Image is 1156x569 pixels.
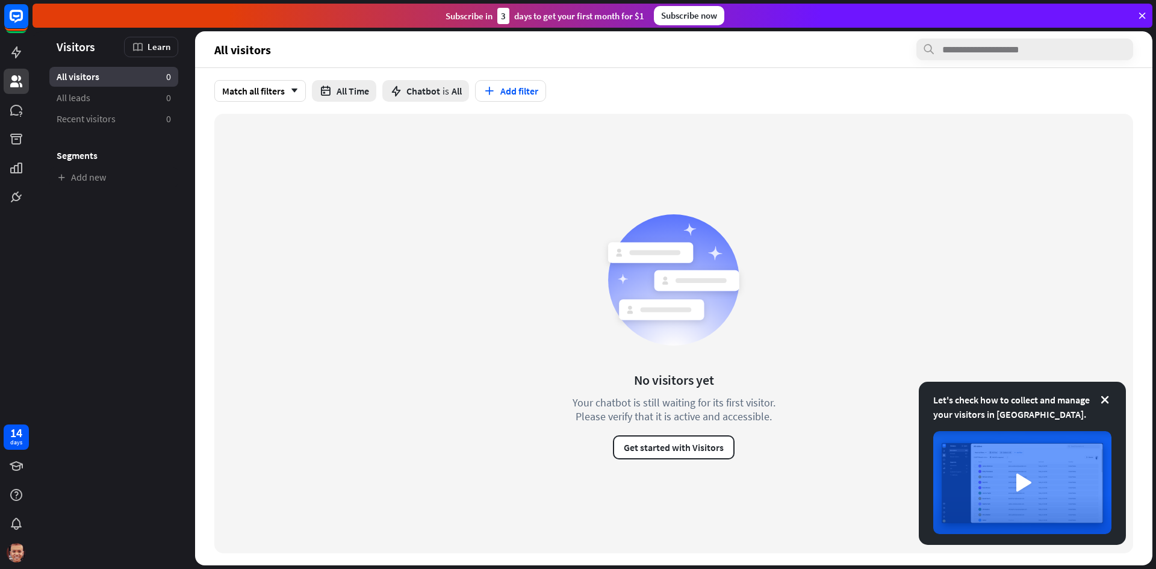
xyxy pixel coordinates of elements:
div: 3 [497,8,509,24]
a: All leads 0 [49,88,178,108]
div: days [10,438,22,447]
div: Your chatbot is still waiting for its first visitor. Please verify that it is active and accessible. [550,396,797,423]
span: All leads [57,92,90,104]
aside: 0 [166,70,171,83]
span: Visitors [57,40,95,54]
div: Match all filters [214,80,306,102]
div: 14 [10,428,22,438]
span: Recent visitors [57,113,116,125]
img: image [933,431,1111,534]
button: Open LiveChat chat widget [10,5,46,41]
aside: 0 [166,92,171,104]
a: Add new [49,167,178,187]
a: 14 days [4,424,29,450]
div: Subscribe now [654,6,724,25]
h3: Segments [49,149,178,161]
button: Get started with Visitors [613,435,735,459]
span: is [443,85,449,97]
div: No visitors yet [634,372,714,388]
span: All visitors [214,43,271,57]
i: arrow_down [285,87,298,95]
div: Let's check how to collect and manage your visitors in [GEOGRAPHIC_DATA]. [933,393,1111,421]
a: Recent visitors 0 [49,109,178,129]
span: Chatbot [406,85,440,97]
span: All visitors [57,70,99,83]
span: Learn [148,41,170,52]
span: All [452,85,462,97]
aside: 0 [166,113,171,125]
button: Add filter [475,80,546,102]
button: All Time [312,80,376,102]
div: Subscribe in days to get your first month for $1 [446,8,644,24]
